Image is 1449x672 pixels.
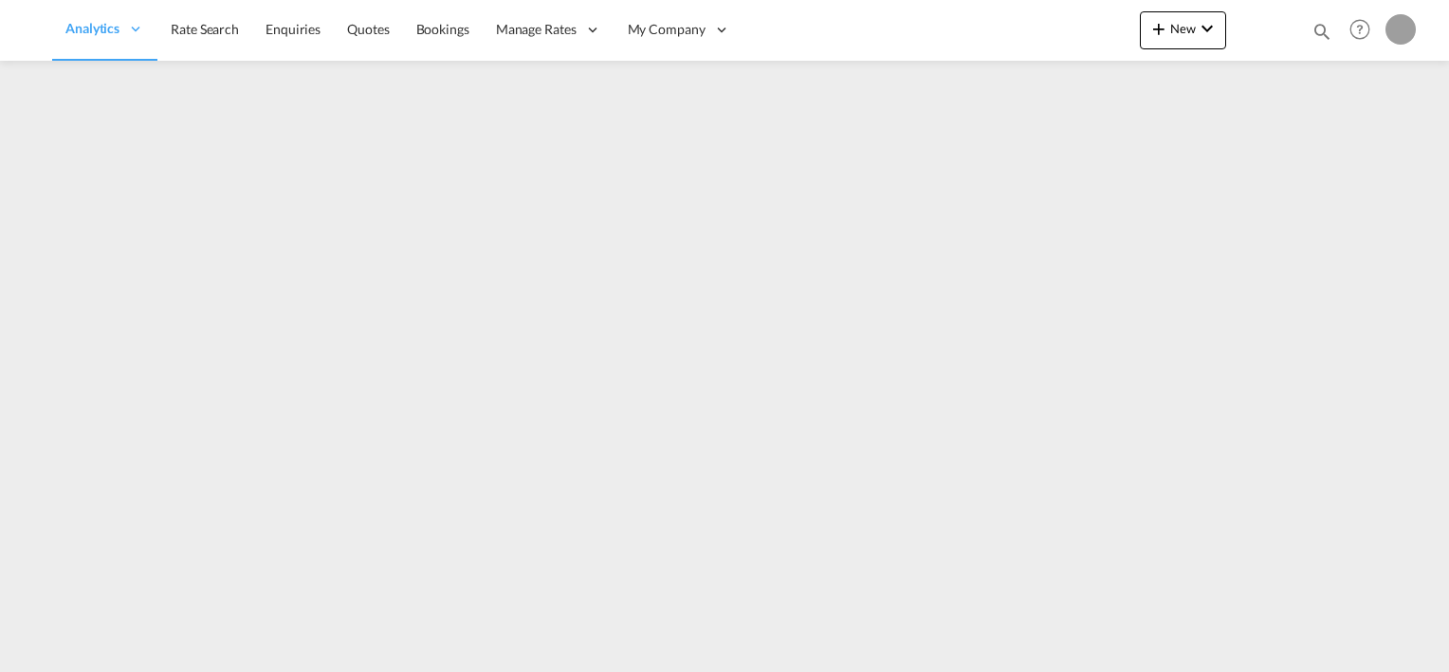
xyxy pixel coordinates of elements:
span: Quotes [347,21,389,37]
span: Enquiries [266,21,321,37]
div: icon-magnify [1311,21,1332,49]
span: New [1147,21,1219,36]
span: Manage Rates [496,20,577,39]
span: My Company [628,20,706,39]
md-icon: icon-chevron-down [1196,17,1219,40]
span: Rate Search [171,21,239,37]
span: Analytics [65,19,119,38]
span: Help [1344,13,1376,46]
span: Bookings [416,21,469,37]
button: icon-plus 400-fgNewicon-chevron-down [1140,11,1226,49]
md-icon: icon-magnify [1311,21,1332,42]
div: Help [1344,13,1385,47]
md-icon: icon-plus 400-fg [1147,17,1170,40]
